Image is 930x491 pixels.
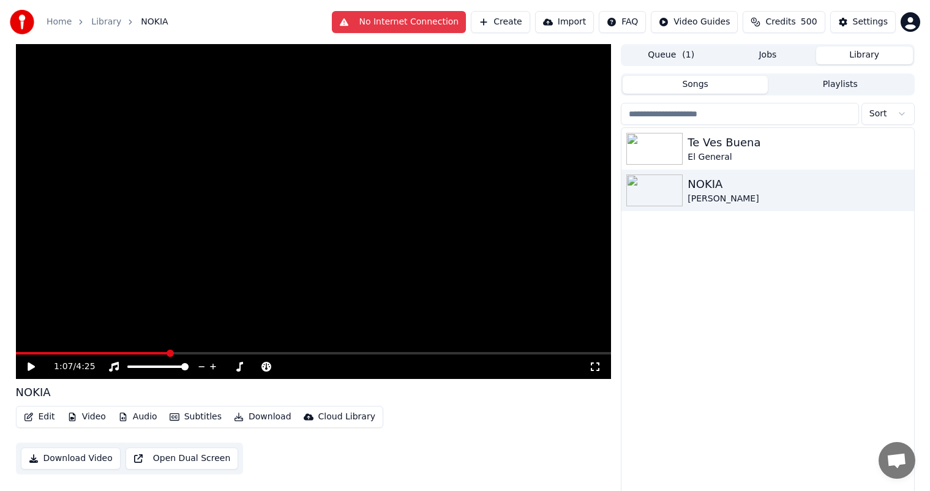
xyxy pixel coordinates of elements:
span: 500 [801,16,817,28]
a: Home [47,16,72,28]
div: Te Ves Buena [688,134,909,151]
button: Download Video [21,448,121,470]
img: youka [10,10,34,34]
div: NOKIA [16,384,51,401]
button: Create [471,11,530,33]
button: Audio [113,408,162,425]
span: Sort [869,108,887,120]
span: ( 1 ) [682,49,694,61]
button: Download [229,408,296,425]
div: / [54,361,83,373]
div: Open chat [879,442,915,479]
div: El General [688,151,909,163]
button: Library [816,47,913,64]
span: NOKIA [141,16,168,28]
button: Settings [830,11,896,33]
button: FAQ [599,11,646,33]
div: Cloud Library [318,411,375,423]
button: Subtitles [165,408,227,425]
div: [PERSON_NAME] [688,193,909,205]
span: Credits [765,16,795,28]
button: Import [535,11,594,33]
button: Playlists [768,76,913,94]
a: Library [91,16,121,28]
button: Jobs [719,47,816,64]
button: Video [62,408,111,425]
span: 1:07 [54,361,73,373]
button: No Internet Connection [332,11,466,33]
button: Credits500 [743,11,825,33]
button: Video Guides [651,11,738,33]
button: Songs [623,76,768,94]
nav: breadcrumb [47,16,168,28]
div: Settings [853,16,888,28]
button: Queue [623,47,719,64]
button: Open Dual Screen [126,448,239,470]
div: NOKIA [688,176,909,193]
span: 4:25 [76,361,95,373]
button: Edit [19,408,60,425]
